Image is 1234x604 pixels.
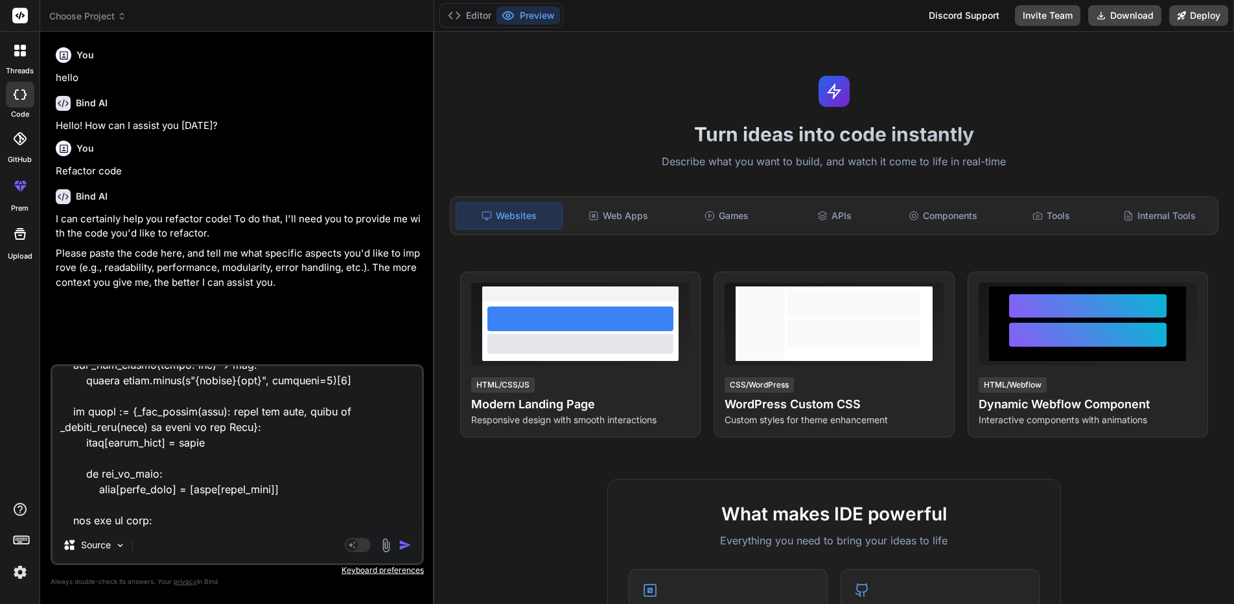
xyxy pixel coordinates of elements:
p: hello [56,71,421,86]
button: Invite Team [1015,5,1080,26]
div: Games [673,202,779,229]
div: Components [890,202,995,229]
img: attachment [378,538,393,553]
h6: You [76,142,94,155]
p: Refactor code [56,164,421,179]
div: APIs [782,202,887,229]
div: CSS/WordPress [725,377,794,393]
h2: What makes IDE powerful [629,500,1040,528]
p: Interactive components with animations [979,413,1197,426]
span: privacy [174,577,197,585]
label: threads [6,65,34,76]
div: Websites [456,202,563,229]
h6: Bind AI [76,190,108,203]
p: Hello! How can I assist you [DATE]? [56,119,421,134]
img: Pick Models [115,540,126,551]
p: Everything you need to bring your ideas to life [629,533,1040,548]
label: code [11,109,29,120]
h6: You [76,49,94,62]
label: prem [11,203,29,214]
label: GitHub [8,154,32,165]
div: HTML/CSS/JS [471,377,535,393]
img: settings [9,561,31,583]
h1: Turn ideas into code instantly [442,122,1226,146]
div: Internal Tools [1107,202,1213,229]
span: Choose Project [49,10,126,23]
p: Please paste the code here, and tell me what specific aspects you'd like to improve (e.g., readab... [56,246,421,290]
p: Always double-check its answers. Your in Bind [51,575,424,588]
h4: Dynamic Webflow Component [979,395,1197,413]
p: Source [81,539,111,552]
h6: Bind AI [76,97,108,110]
h4: WordPress Custom CSS [725,395,943,413]
button: Deploy [1169,5,1228,26]
h4: Modern Landing Page [471,395,690,413]
button: Preview [496,6,560,25]
p: Custom styles for theme enhancement [725,413,943,426]
p: Responsive design with smooth interactions [471,413,690,426]
label: Upload [8,251,32,262]
div: Discord Support [921,5,1007,26]
div: HTML/Webflow [979,377,1047,393]
p: Describe what you want to build, and watch it come to life in real-time [442,154,1226,170]
img: icon [399,539,412,552]
div: Tools [999,202,1104,229]
p: I can certainly help you refactor code! To do that, I'll need you to provide me with the code you... [56,212,421,241]
button: Editor [443,6,496,25]
textarea: lor ipsumd_sitam(cons: adip, elits_doei: tem, incidi: utl, etd: mag = '.', ali_en_admi: veni = Qu... [52,366,422,527]
button: Download [1088,5,1161,26]
p: Keyboard preferences [51,565,424,575]
div: Web Apps [565,202,671,229]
